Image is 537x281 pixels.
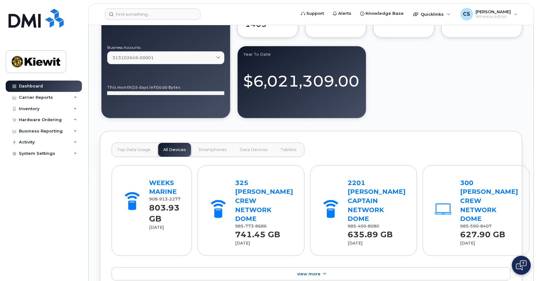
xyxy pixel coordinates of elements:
span: Wireless Admin [476,14,511,19]
div: Year to Date [243,52,361,57]
span: Quicklinks [421,12,444,17]
div: [DATE] [235,240,293,246]
span: View More [297,272,320,276]
span: Support [306,10,324,17]
span: Knowledge Base [366,10,404,17]
a: View More [112,267,511,280]
tspan: (15 days left) [131,85,159,90]
span: Tablets [280,147,297,152]
tspan: This month [107,85,131,90]
tspan: 0.00 Bytes [159,85,180,90]
a: 300 [PERSON_NAME] CREW NETWORK DOME [460,179,518,222]
a: Alerts [328,7,356,20]
span: 913 [158,197,168,201]
a: 2201 [PERSON_NAME] CAPTAIN NETWORK DOME [348,179,406,222]
span: 8407 [479,224,492,228]
img: Open chat [516,260,527,270]
span: 400 [356,224,366,228]
span: 590 [469,224,479,228]
div: [DATE] [149,225,181,230]
span: 985 [235,224,267,228]
a: Support [297,7,328,20]
strong: 627.90 GB [460,226,505,239]
div: $6,021,309.00 [243,65,361,92]
div: [DATE] [460,240,518,246]
a: 325 [PERSON_NAME] CREW NETWORK DOME [235,179,293,222]
a: 313102649-00001 [107,51,224,64]
span: 985 [348,224,379,228]
strong: 741.45 GB [235,226,280,239]
span: Alerts [338,10,351,17]
a: WEEKS MARINE [149,179,177,196]
button: Top Data Usage [112,143,156,157]
span: CS [463,10,470,18]
label: Business Accounts [107,46,224,49]
strong: 803.93 GB [149,200,180,223]
a: Knowledge Base [356,7,408,20]
span: Data Devices [240,147,268,152]
span: 908 [149,197,181,201]
span: 8686 [254,224,267,228]
span: 985 [460,224,492,228]
span: [PERSON_NAME] [476,9,511,14]
input: Find something... [105,8,200,20]
span: 773 [244,224,254,228]
span: Smartphones [199,147,227,152]
button: Data Devices [234,143,273,157]
button: Tablets [275,143,302,157]
span: 8080 [366,224,379,228]
strong: 635.89 GB [348,226,393,239]
div: Quicklinks [409,8,455,20]
span: Top Data Usage [117,147,151,152]
div: [DATE] [348,240,406,246]
span: 313102649-00001 [113,55,154,61]
div: Corey Schmitz [456,8,522,20]
button: Smartphones [193,143,232,157]
span: 2277 [168,197,181,201]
